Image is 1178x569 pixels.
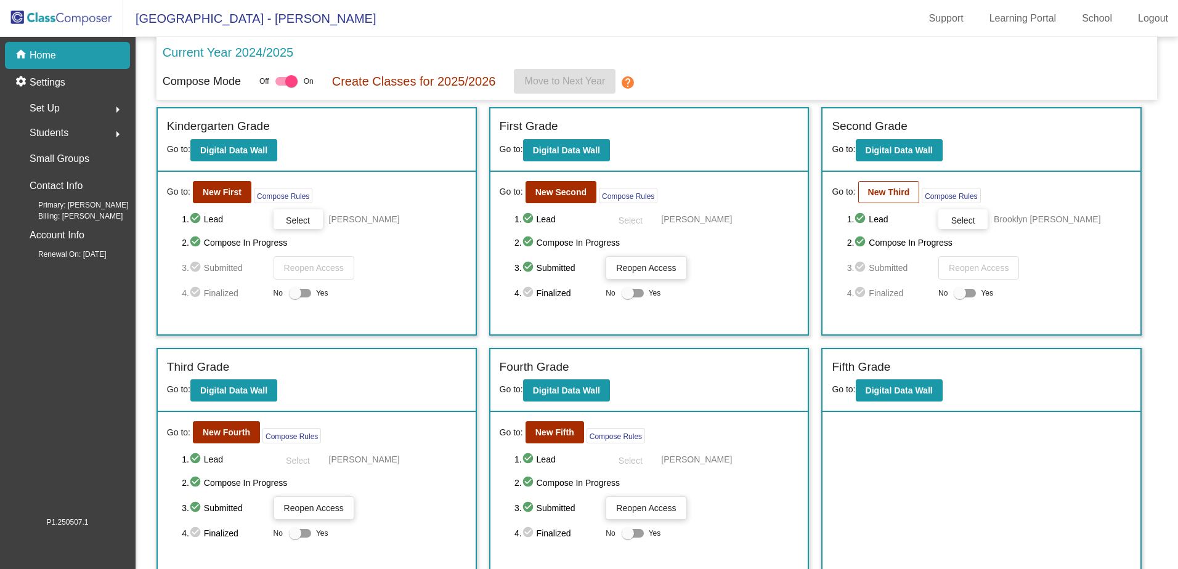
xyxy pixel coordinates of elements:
[522,475,537,490] mat-icon: check_circle
[523,139,610,161] button: Digital Data Wall
[18,211,123,222] span: Billing: [PERSON_NAME]
[193,181,251,203] button: New First
[18,249,106,260] span: Renewal On: [DATE]
[514,286,599,301] span: 4. Finalized
[316,286,328,301] span: Yes
[514,260,599,275] span: 3. Submitted
[182,526,267,541] span: 4. Finalized
[189,286,204,301] mat-icon: check_circle
[922,188,980,203] button: Compose Rules
[274,496,354,520] button: Reopen Access
[167,358,229,376] label: Third Grade
[203,187,242,197] b: New First
[193,421,260,443] button: New Fourth
[189,235,204,250] mat-icon: check_circle
[30,48,56,63] p: Home
[30,150,89,167] p: Small Groups
[15,75,30,90] mat-icon: settings
[514,475,798,490] span: 2. Compose In Progress
[316,526,328,541] span: Yes
[854,286,869,301] mat-icon: check_circle
[203,427,250,437] b: New Fourth
[286,216,310,225] span: Select
[284,503,344,513] span: Reopen Access
[616,263,676,273] span: Reopen Access
[858,181,920,203] button: New Third
[167,185,190,198] span: Go to:
[274,450,323,469] button: Select
[620,75,635,90] mat-icon: help
[866,145,933,155] b: Digital Data Wall
[182,475,466,490] span: 2. Compose In Progress
[274,256,354,280] button: Reopen Access
[856,379,943,402] button: Digital Data Wall
[500,118,558,135] label: First Grade
[522,452,537,467] mat-icon: check_circle
[661,213,732,225] span: [PERSON_NAME]
[514,69,615,94] button: Move to Next Year
[514,501,599,515] span: 3. Submitted
[535,427,574,437] b: New Fifth
[167,426,190,439] span: Go to:
[522,212,537,227] mat-icon: check_circle
[619,216,643,225] span: Select
[182,452,267,467] span: 1. Lead
[868,187,910,197] b: New Third
[189,501,204,515] mat-icon: check_circle
[994,213,1101,225] span: Brooklyn [PERSON_NAME]
[606,450,655,469] button: Select
[938,209,988,229] button: Select
[110,102,125,117] mat-icon: arrow_right
[500,185,523,198] span: Go to:
[661,453,732,466] span: [PERSON_NAME]
[189,452,204,467] mat-icon: check_circle
[500,384,523,394] span: Go to:
[190,379,277,402] button: Digital Data Wall
[938,256,1019,280] button: Reopen Access
[523,379,610,402] button: Digital Data Wall
[606,209,655,229] button: Select
[189,475,204,490] mat-icon: check_circle
[182,235,466,250] span: 2. Compose In Progress
[522,526,537,541] mat-icon: check_circle
[110,127,125,142] mat-icon: arrow_right
[189,260,204,275] mat-icon: check_circle
[200,385,267,395] b: Digital Data Wall
[854,212,869,227] mat-icon: check_circle
[274,209,323,229] button: Select
[854,235,869,250] mat-icon: check_circle
[832,185,855,198] span: Go to:
[182,260,267,275] span: 3. Submitted
[286,456,310,466] span: Select
[832,118,908,135] label: Second Grade
[522,235,537,250] mat-icon: check_circle
[526,181,596,203] button: New Second
[274,288,283,299] span: No
[854,260,869,275] mat-icon: check_circle
[587,428,645,443] button: Compose Rules
[167,144,190,154] span: Go to:
[182,286,267,301] span: 4. Finalized
[167,384,190,394] span: Go to:
[284,263,344,273] span: Reopen Access
[18,200,129,211] span: Primary: [PERSON_NAME]
[649,526,661,541] span: Yes
[606,288,615,299] span: No
[533,385,600,395] b: Digital Data Wall
[189,212,204,227] mat-icon: check_circle
[163,73,241,90] p: Compose Mode
[951,216,975,225] span: Select
[847,286,932,301] span: 4. Finalized
[329,453,400,466] span: [PERSON_NAME]
[514,235,798,250] span: 2. Compose In Progress
[30,177,83,195] p: Contact Info
[259,76,269,87] span: Off
[304,76,314,87] span: On
[329,213,400,225] span: [PERSON_NAME]
[938,288,948,299] span: No
[535,187,587,197] b: New Second
[500,358,569,376] label: Fourth Grade
[649,286,661,301] span: Yes
[332,72,496,91] p: Create Classes for 2025/2026
[500,426,523,439] span: Go to:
